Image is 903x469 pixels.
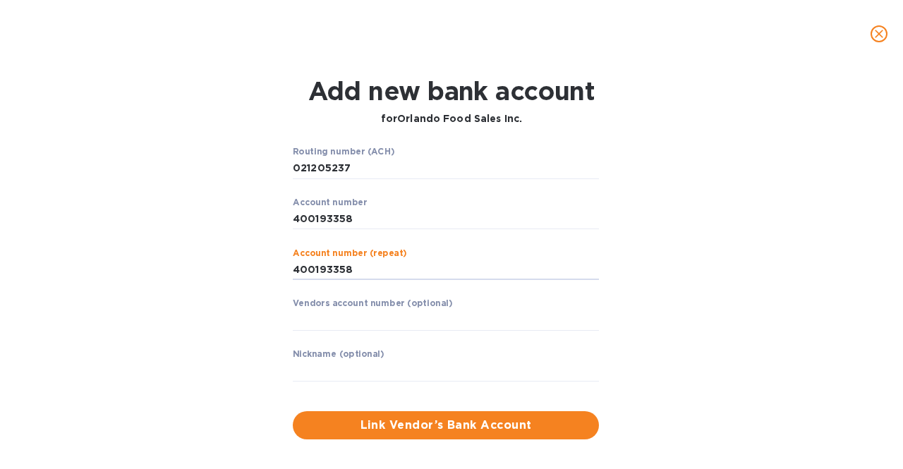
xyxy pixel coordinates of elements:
label: Routing number (ACH) [293,147,394,156]
label: Nickname (optional) [293,351,384,359]
button: Link Vendor’s Bank Account [293,411,599,439]
b: for Orlando Food Sales Inc. [381,113,522,124]
label: Account number [293,198,367,207]
button: close [862,17,896,51]
h1: Add new bank account [308,76,595,106]
label: Vendors account number (optional) [293,300,452,308]
label: Account number (repeat) [293,249,407,257]
span: Link Vendor’s Bank Account [304,417,588,434]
